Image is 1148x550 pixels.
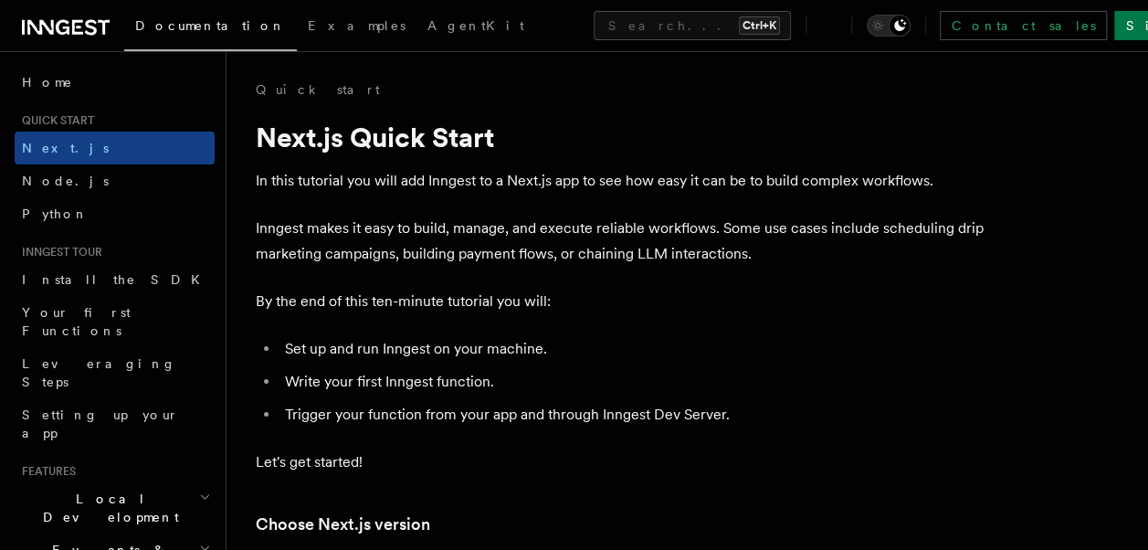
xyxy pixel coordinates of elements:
a: Your first Functions [15,296,215,347]
a: Node.js [15,164,215,197]
span: Inngest tour [15,245,102,259]
p: Let's get started! [256,450,986,475]
span: Leveraging Steps [22,356,176,389]
button: Toggle dark mode [867,15,911,37]
a: Home [15,66,215,99]
span: Your first Functions [22,305,131,338]
span: Home [22,73,73,91]
h1: Next.js Quick Start [256,121,986,153]
li: Trigger your function from your app and through Inngest Dev Server. [279,402,986,428]
button: Local Development [15,482,215,534]
span: Examples [308,18,405,33]
a: Install the SDK [15,263,215,296]
span: Next.js [22,141,109,155]
span: Documentation [135,18,286,33]
a: Leveraging Steps [15,347,215,398]
a: Examples [297,5,416,49]
a: Contact sales [940,11,1107,40]
p: By the end of this ten-minute tutorial you will: [256,289,986,314]
span: Quick start [15,113,94,128]
a: Python [15,197,215,230]
span: Local Development [15,490,199,526]
p: In this tutorial you will add Inngest to a Next.js app to see how easy it can be to build complex... [256,168,986,194]
span: Features [15,464,76,479]
a: Choose Next.js version [256,512,430,537]
a: Documentation [124,5,297,51]
span: Install the SDK [22,272,211,287]
span: Setting up your app [22,407,179,440]
span: Python [22,206,89,221]
a: Quick start [256,80,380,99]
li: Write your first Inngest function. [279,369,986,395]
button: Search...Ctrl+K [594,11,791,40]
li: Set up and run Inngest on your machine. [279,336,986,362]
kbd: Ctrl+K [739,16,780,35]
p: Inngest makes it easy to build, manage, and execute reliable workflows. Some use cases include sc... [256,216,986,267]
a: Next.js [15,132,215,164]
a: Setting up your app [15,398,215,450]
span: AgentKit [427,18,524,33]
a: AgentKit [416,5,535,49]
span: Node.js [22,174,109,188]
